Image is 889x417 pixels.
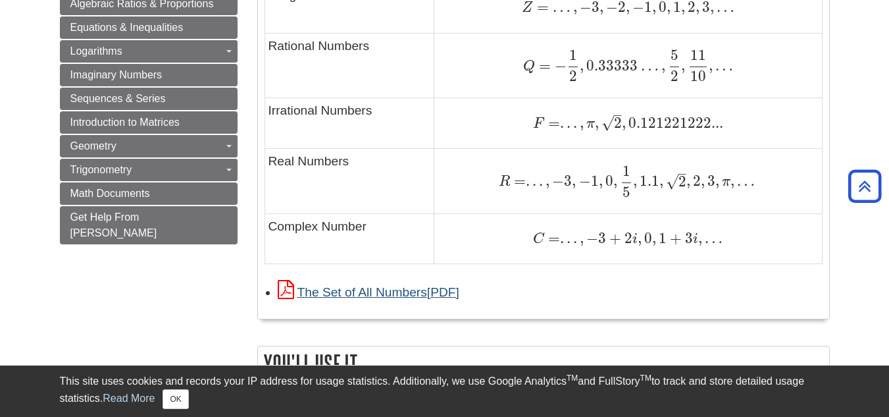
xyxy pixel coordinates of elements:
[70,93,166,104] span: Sequences & Series
[678,173,686,190] span: 2
[60,40,238,63] a: Logarithms
[499,175,510,189] span: R
[70,211,157,238] span: Get Help From [PERSON_NAME]
[60,206,238,244] a: Get Help From [PERSON_NAME]
[70,188,150,199] span: Math Documents
[510,172,526,190] span: =
[686,172,690,190] span: ,
[730,172,734,190] span: ,
[577,114,584,132] span: ,
[622,114,626,132] span: ,
[577,229,584,247] span: ,
[544,114,560,132] span: =
[626,114,723,132] span: 0.121221222...
[560,114,564,132] span: .
[613,172,617,190] span: ,
[666,173,678,190] span: √
[606,229,621,247] span: +
[163,389,188,409] button: Close
[678,165,686,182] span: –
[560,229,564,247] span: .
[564,172,572,190] span: 3
[569,46,577,64] span: 1
[637,172,659,190] span: 1.1
[60,64,238,86] a: Imaginary Numbers
[278,285,459,299] a: Link opens in new window
[632,232,638,246] span: i
[60,159,238,181] a: Trigonometry
[265,33,434,97] td: Rational Numbers
[709,57,713,74] span: ,
[690,172,701,190] span: 2
[595,114,599,132] span: ,
[70,22,184,33] span: Equations & Inequalities
[544,229,560,247] span: =
[599,172,603,190] span: ,
[70,45,122,57] span: Logarithms
[584,229,598,247] span: −
[734,172,755,190] span: …
[844,177,886,195] a: Back to Top
[671,46,678,64] span: 5
[60,182,238,205] a: Math Documents
[702,229,723,247] span: …
[265,98,434,149] td: Irrational Numbers
[659,57,665,74] span: ,
[564,229,571,247] span: .
[601,114,614,132] span: √
[584,117,595,131] span: π
[70,164,132,175] span: Trigonometry
[567,374,578,383] sup: TM
[571,229,577,247] span: .
[265,213,434,264] td: Complex Number
[60,111,238,134] a: Introduction to Matrices
[569,67,577,85] span: 2
[642,229,652,247] span: 0
[603,172,613,190] span: 0
[533,232,544,246] span: C
[698,229,702,247] span: ,
[522,1,533,15] span: Z
[536,172,543,190] span: .
[652,229,656,247] span: ,
[103,393,155,404] a: Read More
[564,114,571,132] span: .
[549,172,564,190] span: −
[671,67,678,85] span: 2
[576,172,590,190] span: −
[526,172,530,190] span: .
[656,229,667,247] span: 1
[598,229,606,247] span: 3
[614,106,622,124] span: –
[622,183,630,201] span: 5
[705,172,715,190] span: 3
[638,57,658,74] span: …
[70,117,180,128] span: Introduction to Matrices
[543,172,549,190] span: ,
[659,172,663,190] span: ,
[572,172,576,190] span: ,
[60,88,238,110] a: Sequences & Series
[530,172,536,190] span: .
[571,114,577,132] span: .
[258,347,829,381] h2: You'll use it...
[70,140,116,152] span: Geometry
[614,114,622,132] span: 2
[690,67,706,85] span: 10
[682,229,693,247] span: 3
[719,175,730,189] span: π
[533,117,544,131] span: F
[551,57,567,74] span: −
[591,172,599,190] span: 1
[60,16,238,39] a: Equations & Inequalities
[701,172,705,190] span: ,
[535,57,551,74] span: =
[693,232,698,246] span: i
[580,57,584,74] span: ,
[60,135,238,157] a: Geometry
[715,172,719,190] span: ,
[690,46,706,64] span: 11
[621,229,632,247] span: 2
[60,374,830,409] div: This site uses cookies and records your IP address for usage statistics. Additionally, we use Goo...
[70,69,163,80] span: Imaginary Numbers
